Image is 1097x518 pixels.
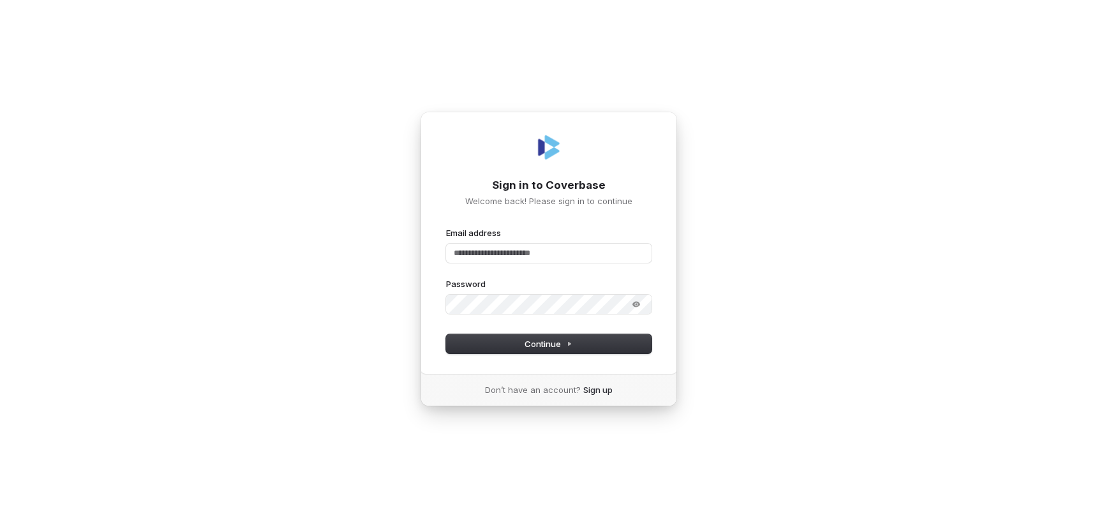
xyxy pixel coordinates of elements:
p: Welcome back! Please sign in to continue [446,195,652,207]
span: Continue [525,338,572,350]
img: Coverbase [534,132,564,163]
button: Show password [623,297,649,312]
button: Continue [446,334,652,353]
span: Don’t have an account? [485,384,581,396]
h1: Sign in to Coverbase [446,178,652,193]
a: Sign up [583,384,613,396]
label: Email address [446,227,501,239]
label: Password [446,278,486,290]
